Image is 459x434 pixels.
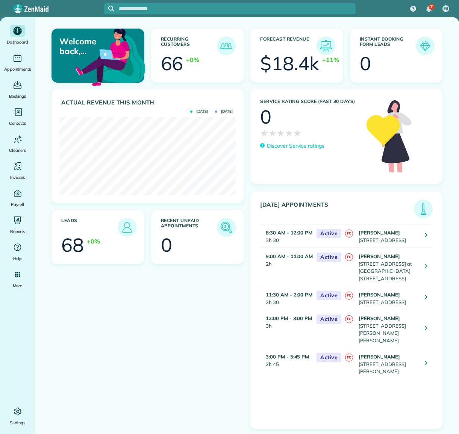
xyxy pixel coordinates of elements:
[359,253,400,259] strong: [PERSON_NAME]
[74,20,147,93] img: dashboard_welcome-42a62b7d889689a78055ac9021e634bf52bae3f8056760290aed330b23ab8690.png
[260,36,317,55] h3: Forecast Revenue
[3,133,32,154] a: Cleaners
[161,236,172,254] div: 0
[266,292,312,298] strong: 11:30 AM - 2:00 PM
[3,214,32,235] a: Reports
[61,218,118,237] h3: Leads
[260,348,313,379] td: 2h 45
[215,110,233,113] span: [DATE]
[421,1,437,17] div: 7 unread notifications
[359,315,400,321] strong: [PERSON_NAME]
[3,25,32,46] a: Dashboard
[59,36,113,56] p: Welcome back, [PERSON_NAME] AND [PERSON_NAME]!
[357,286,419,310] td: [STREET_ADDRESS]
[359,354,400,360] strong: [PERSON_NAME]
[357,310,419,348] td: [STREET_ADDRESS][PERSON_NAME][PERSON_NAME]
[360,54,371,73] div: 0
[360,36,416,55] h3: Instant Booking Form Leads
[345,292,353,299] span: FC
[266,354,309,360] strong: 3:00 PM - 5:45 PM
[120,220,135,235] img: icon_leads-1bed01f49abd5b7fead27621c3d59655bb73ed531f8eeb49469d10e621d6b896.png
[3,79,32,100] a: Bookings
[161,218,217,237] h3: Recent unpaid appointments
[359,230,400,236] strong: [PERSON_NAME]
[317,353,341,362] span: Active
[357,224,419,248] td: [STREET_ADDRESS]
[266,315,312,321] strong: 12:00 PM - 3:00 PM
[345,354,353,361] span: FC
[3,106,32,127] a: Contacts
[161,36,217,55] h3: Recurring Customers
[3,187,32,208] a: Payroll
[285,126,293,140] span: ★
[260,248,313,286] td: 2h
[260,224,313,248] td: 3h 30
[9,147,26,154] span: Cleaners
[418,38,433,53] img: icon_form_leads-04211a6a04a5b2264e4ee56bc0799ec3eb69b7e499cbb523a139df1d13a81ae0.png
[317,253,341,262] span: Active
[357,248,419,286] td: [STREET_ADDRESS] at [GEOGRAPHIC_DATA][STREET_ADDRESS]
[13,282,22,289] span: More
[61,99,236,106] h3: Actual Revenue this month
[87,237,100,246] div: +0%
[277,126,285,140] span: ★
[3,52,32,73] a: Appointments
[345,315,353,323] span: FC
[108,6,114,12] svg: Focus search
[3,241,32,262] a: Help
[61,236,84,254] div: 68
[260,54,319,73] div: $18.4k
[430,4,433,10] span: 7
[293,126,301,140] span: ★
[13,255,22,262] span: Help
[318,38,333,53] img: icon_forecast_revenue-8c13a41c7ed35a8dcfafea3cbb826a0462acb37728057bba2d056411b612bbbe.png
[104,6,114,12] button: Focus search
[357,348,419,379] td: [STREET_ADDRESS][PERSON_NAME]
[219,38,234,53] img: icon_recurring_customers-cf858462ba22bcd05b5a5880d41d6543d210077de5bb9ebc9590e49fd87d84ed.png
[260,142,324,150] a: Discover Service ratings
[10,419,26,426] span: Settings
[9,92,26,100] span: Bookings
[190,110,208,113] span: [DATE]
[345,253,353,261] span: FC
[3,405,32,426] a: Settings
[186,55,199,64] div: +0%
[3,160,32,181] a: Invoices
[11,201,24,208] span: Payroll
[266,253,313,259] strong: 9:00 AM - 11:00 AM
[444,6,448,12] span: FB
[345,230,353,237] span: FC
[260,126,268,140] span: ★
[317,315,341,324] span: Active
[4,65,31,73] span: Appointments
[359,292,400,298] strong: [PERSON_NAME]
[260,107,271,126] div: 0
[7,38,28,46] span: Dashboard
[260,99,359,104] h3: Service Rating score (past 30 days)
[219,220,234,235] img: icon_unpaid_appointments-47b8ce3997adf2238b356f14209ab4cced10bd1f174958f3ca8f1d0dd7fffeee.png
[10,228,25,235] span: Reports
[268,126,277,140] span: ★
[10,174,25,181] span: Invoices
[9,119,26,127] span: Contacts
[267,142,324,150] p: Discover Service ratings
[416,201,431,216] img: icon_todays_appointments-901f7ab196bb0bea1936b74009e4eb5ffbc2d2711fa7634e0d609ed5ef32b18b.png
[317,291,341,300] span: Active
[161,54,183,73] div: 66
[260,286,313,310] td: 2h 30
[322,55,339,64] div: +11%
[317,229,341,238] span: Active
[260,310,313,348] td: 3h
[260,201,414,218] h3: [DATE] Appointments
[266,230,312,236] strong: 8:30 AM - 12:00 PM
